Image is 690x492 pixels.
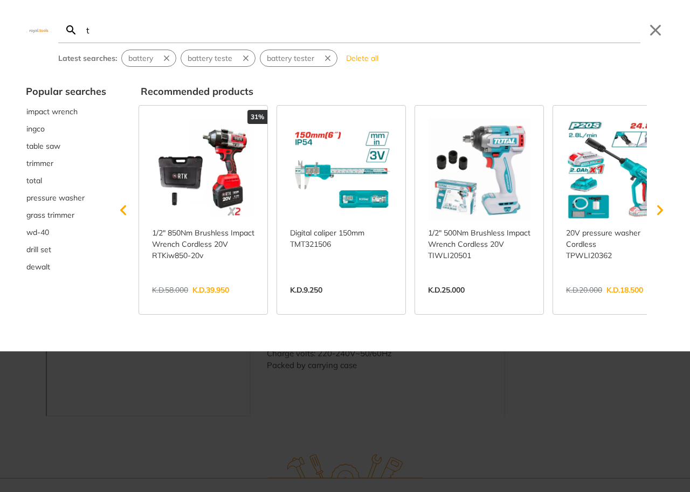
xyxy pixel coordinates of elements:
div: Suggestion: table saw [26,137,106,155]
span: ingco [26,123,45,135]
button: Delete all [342,50,383,67]
svg: Remove suggestion: battery tester [323,53,333,63]
span: table saw [26,141,60,152]
span: drill set [26,244,51,255]
div: Latest searches: [58,53,117,64]
button: Select suggestion: dewalt [26,258,106,275]
span: wd-40 [26,227,49,238]
div: 31% [247,110,267,124]
button: Select suggestion: pressure washer [26,189,106,206]
div: Suggestion: total [26,172,106,189]
div: Suggestion: wd-40 [26,224,106,241]
img: Close [26,27,52,32]
span: total [26,175,42,186]
div: Popular searches [26,84,106,99]
button: Remove suggestion: battery teste [239,50,255,66]
div: Suggestion: pressure washer [26,189,106,206]
span: grass trimmer [26,210,74,221]
div: Suggestion: impact wrench [26,103,106,120]
button: Select suggestion: impact wrench [26,103,106,120]
span: pressure washer [26,192,85,204]
button: Select suggestion: drill set [26,241,106,258]
div: Suggestion: battery tester [260,50,337,67]
button: Remove suggestion: battery tester [321,50,337,66]
button: Select suggestion: total [26,172,106,189]
svg: Remove suggestion: battery [162,53,171,63]
button: Close [647,22,664,39]
div: Suggestion: dewalt [26,258,106,275]
div: Recommended products [141,84,664,99]
button: Select suggestion: ingco [26,120,106,137]
span: battery [128,53,153,64]
button: Select suggestion: battery [122,50,160,66]
div: Suggestion: battery [121,50,176,67]
span: dewalt [26,261,50,273]
span: trimmer [26,158,53,169]
span: battery teste [188,53,232,64]
button: Select suggestion: trimmer [26,155,106,172]
svg: Search [65,24,78,37]
div: Suggestion: ingco [26,120,106,137]
svg: Scroll right [649,199,671,221]
input: Search… [84,17,640,43]
button: Select suggestion: table saw [26,137,106,155]
button: Select suggestion: wd-40 [26,224,106,241]
div: Suggestion: grass trimmer [26,206,106,224]
div: Suggestion: battery teste [181,50,256,67]
div: Suggestion: drill set [26,241,106,258]
span: battery tester [267,53,314,64]
svg: Remove suggestion: battery teste [241,53,251,63]
span: impact wrench [26,106,78,117]
button: Remove suggestion: battery [160,50,176,66]
button: Select suggestion: battery tester [260,50,321,66]
svg: Scroll left [113,199,134,221]
div: Suggestion: trimmer [26,155,106,172]
button: Select suggestion: grass trimmer [26,206,106,224]
button: Select suggestion: battery teste [181,50,239,66]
